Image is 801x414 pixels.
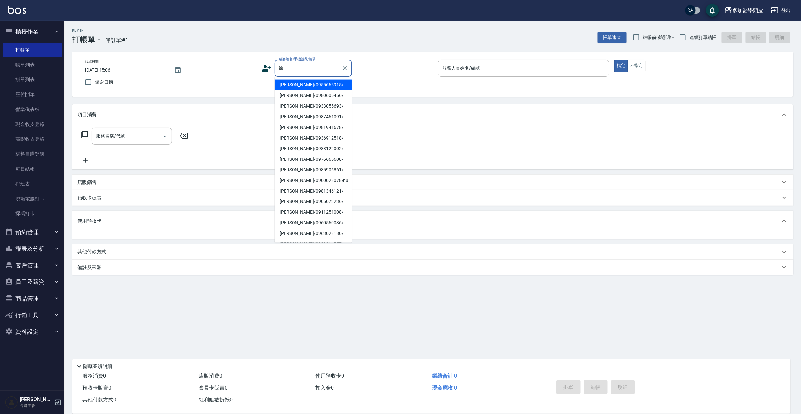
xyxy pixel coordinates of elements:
[95,36,129,44] span: 上一筆訂單:#1
[83,363,112,370] p: 隱藏業績明細
[275,165,352,175] li: [PERSON_NAME]/0985906861/
[199,373,223,379] span: 店販消費 0
[77,264,101,271] p: 備註及來源
[72,104,793,125] div: 項目消費
[3,240,62,257] button: 報表及分析
[77,179,97,186] p: 店販銷售
[3,257,62,274] button: 客戶管理
[95,79,113,86] span: 鎖定日期
[614,60,628,72] button: 指定
[643,34,675,41] span: 結帳前確認明細
[628,60,646,72] button: 不指定
[275,143,352,154] li: [PERSON_NAME]/0988122002/
[315,385,334,391] span: 扣入金 0
[732,6,763,14] div: 多加醫學頭皮
[3,147,62,161] a: 材料自購登錄
[72,260,793,275] div: 備註及來源
[432,373,457,379] span: 業績合計 0
[275,218,352,228] li: [PERSON_NAME]/0960560036/
[275,186,352,197] li: [PERSON_NAME]/0981346121/
[3,307,62,323] button: 行銷工具
[279,57,316,62] label: 顧客姓名/手機號碼/編號
[82,373,106,379] span: 服務消費 0
[3,132,62,147] a: 高階收支登錄
[72,28,95,33] h2: Key In
[72,244,793,260] div: 其他付款方式
[275,228,352,239] li: [PERSON_NAME]/0963028180/
[85,59,99,64] label: 帳單日期
[199,385,228,391] span: 會員卡販賣 0
[275,111,352,122] li: [PERSON_NAME]/0987461091/
[275,122,352,133] li: [PERSON_NAME]/0981941678/
[20,403,53,409] p: 高階主管
[3,290,62,307] button: 商品管理
[690,34,717,41] span: 連續打單結帳
[275,80,352,90] li: [PERSON_NAME]/0955665915/
[170,63,186,78] button: Choose date, selected date is 2025-08-14
[3,206,62,221] a: 掃碼打卡
[199,397,233,403] span: 紅利點數折抵 0
[341,64,350,73] button: Clear
[3,274,62,290] button: 員工及薪資
[706,4,719,17] button: save
[159,131,170,141] button: Open
[275,239,352,250] li: [PERSON_NAME]/0989214557/
[77,195,101,201] p: 預收卡販賣
[72,190,793,206] div: 預收卡販賣
[315,373,344,379] span: 使用預收卡 0
[275,90,352,101] li: [PERSON_NAME]/0980605456/
[3,23,62,40] button: 櫃檯作業
[598,32,627,43] button: 帳單速查
[275,175,352,186] li: [PERSON_NAME]/0900028078/null
[768,5,793,16] button: 登出
[85,65,168,75] input: YYYY/MM/DD hh:mm
[3,162,62,177] a: 每日結帳
[3,117,62,132] a: 現金收支登錄
[3,87,62,102] a: 座位開單
[3,224,62,241] button: 預約管理
[432,385,457,391] span: 現金應收 0
[3,323,62,340] button: 資料設定
[77,218,101,225] p: 使用預收卡
[3,57,62,72] a: 帳單列表
[275,101,352,111] li: [PERSON_NAME]/0933055693/
[5,396,18,409] img: Person
[3,102,62,117] a: 營業儀表板
[77,111,97,118] p: 項目消費
[275,154,352,165] li: [PERSON_NAME]/0976665608/
[3,191,62,206] a: 現場電腦打卡
[72,35,95,44] h3: 打帳單
[82,397,116,403] span: 其他付款方式 0
[72,211,793,231] div: 使用預收卡
[8,6,26,14] img: Logo
[722,4,766,17] button: 多加醫學頭皮
[275,197,352,207] li: [PERSON_NAME]/0905073236/
[275,207,352,218] li: [PERSON_NAME]/0911251008/
[72,175,793,190] div: 店販銷售
[77,248,110,255] p: 其他付款方式
[275,133,352,143] li: [PERSON_NAME]/0936912518/
[3,43,62,57] a: 打帳單
[82,385,111,391] span: 預收卡販賣 0
[3,177,62,191] a: 排班表
[3,72,62,87] a: 掛單列表
[20,396,53,403] h5: [PERSON_NAME]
